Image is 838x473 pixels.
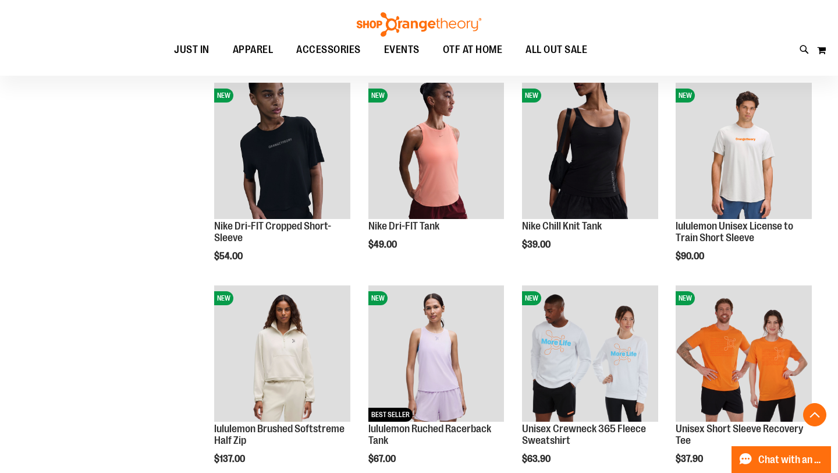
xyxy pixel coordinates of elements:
[368,285,505,422] img: lululemon Ruched Racerback Tank
[368,285,505,423] a: lululemon Ruched Racerback TankNEWBEST SELLER
[214,291,233,305] span: NEW
[443,37,503,63] span: OTF AT HOME
[676,251,706,262] span: $90.00
[233,37,274,63] span: APPAREL
[214,285,350,422] img: lululemon Brushed Softstreme Half Zip
[758,454,824,465] span: Chat with an Expert
[522,83,658,221] a: Nike Chill Knit TankNEW
[174,37,210,63] span: JUST IN
[676,220,793,243] a: lululemon Unisex License to Train Short Sleeve
[363,77,510,280] div: product
[368,83,505,221] a: Nike Dri-FIT TankNEW
[522,89,541,103] span: NEW
[214,285,350,423] a: lululemon Brushed Softstreme Half ZipNEW
[676,285,812,422] img: Unisex Short Sleeve Recovery Tee
[368,408,413,422] span: BEST SELLER
[522,239,552,250] span: $39.00
[208,77,356,291] div: product
[368,83,505,219] img: Nike Dri-FIT Tank
[368,89,388,103] span: NEW
[296,37,361,63] span: ACCESSORIES
[525,37,587,63] span: ALL OUT SALE
[676,83,812,221] a: lululemon Unisex License to Train Short SleeveNEW
[676,291,695,305] span: NEW
[522,220,602,232] a: Nike Chill Knit Tank
[676,285,812,423] a: Unisex Short Sleeve Recovery TeeNEW
[368,220,439,232] a: Nike Dri-FIT Tank
[522,285,658,423] a: Unisex Crewneck 365 Fleece SweatshirtNEW
[214,83,350,221] a: Nike Dri-FIT Cropped Short-SleeveNEW
[355,12,483,37] img: Shop Orangetheory
[522,83,658,219] img: Nike Chill Knit Tank
[214,423,345,446] a: lululemon Brushed Softstreme Half Zip
[214,83,350,219] img: Nike Dri-FIT Cropped Short-Sleeve
[522,285,658,422] img: Unisex Crewneck 365 Fleece Sweatshirt
[368,454,397,464] span: $67.00
[214,251,244,262] span: $54.00
[214,89,233,103] span: NEW
[732,446,832,473] button: Chat with an Expert
[676,83,812,219] img: lululemon Unisex License to Train Short Sleeve
[676,423,803,446] a: Unisex Short Sleeve Recovery Tee
[522,423,646,446] a: Unisex Crewneck 365 Fleece Sweatshirt
[368,423,491,446] a: lululemon Ruched Racerback Tank
[368,291,388,305] span: NEW
[214,454,247,464] span: $137.00
[214,220,331,243] a: Nike Dri-FIT Cropped Short-Sleeve
[522,454,552,464] span: $63.90
[384,37,420,63] span: EVENTS
[676,89,695,103] span: NEW
[522,291,541,305] span: NEW
[516,77,664,280] div: product
[670,77,818,291] div: product
[676,454,705,464] span: $37.90
[803,403,826,426] button: Back To Top
[368,239,399,250] span: $49.00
